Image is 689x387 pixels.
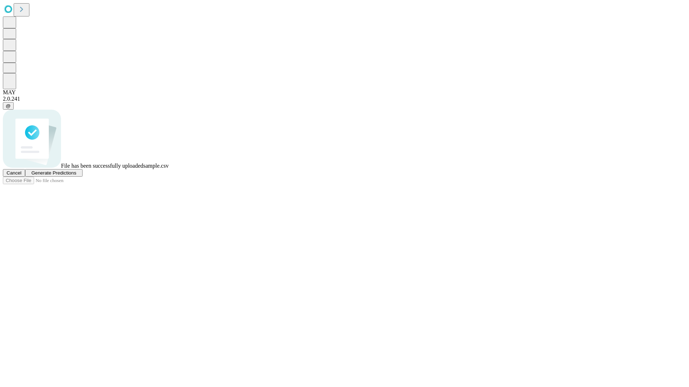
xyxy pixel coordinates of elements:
span: Generate Predictions [31,170,76,176]
span: sample.csv [143,163,169,169]
span: Cancel [6,170,22,176]
button: Generate Predictions [25,169,83,177]
button: @ [3,102,14,110]
div: MAY [3,89,686,96]
div: 2.0.241 [3,96,686,102]
span: File has been successfully uploaded [61,163,143,169]
button: Cancel [3,169,25,177]
span: @ [6,103,11,109]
